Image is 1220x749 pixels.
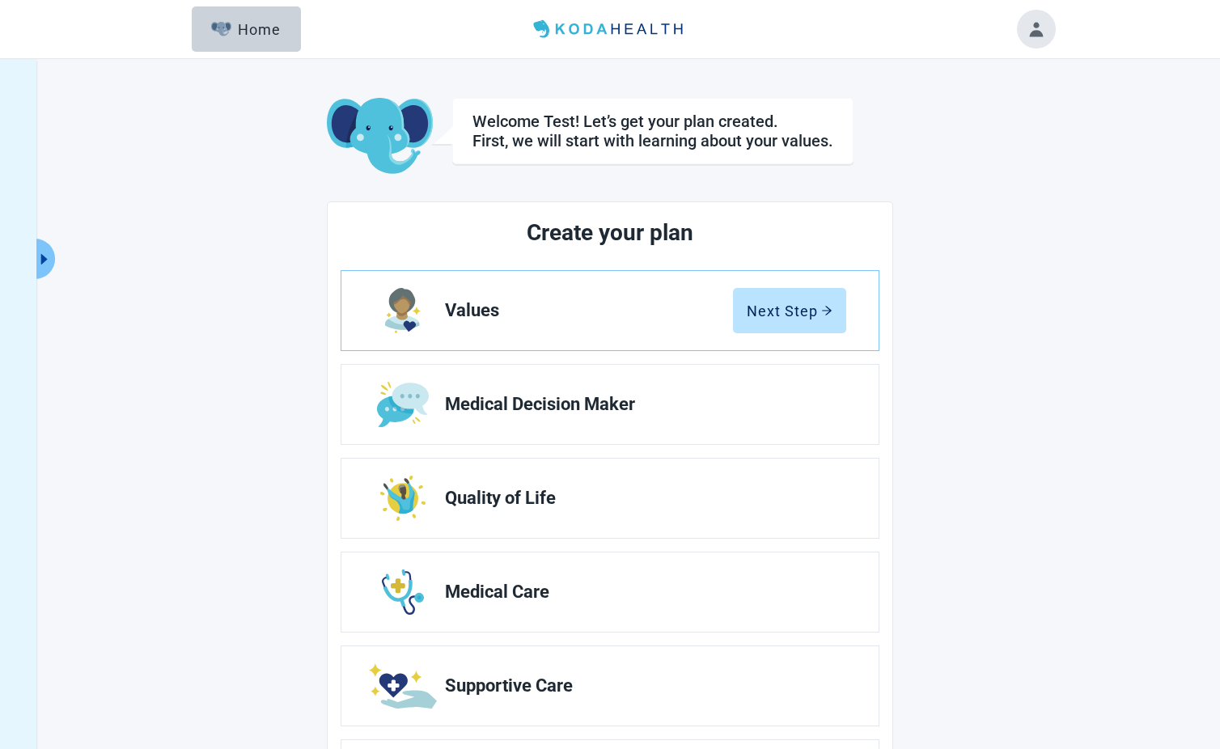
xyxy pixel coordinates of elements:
[821,305,832,316] span: arrow-right
[341,459,879,538] a: Edit Quality of Life section
[327,98,433,176] img: Koda Elephant
[192,6,301,52] button: ElephantHome
[341,365,879,444] a: Edit Medical Decision Maker section
[527,16,693,42] img: Koda Health
[1017,10,1056,49] button: Toggle account menu
[445,489,833,508] span: Quality of Life
[445,301,733,320] span: Values
[401,215,819,251] h2: Create your plan
[445,676,833,696] span: Supportive Care
[341,271,879,350] a: Edit Values section
[36,252,52,267] span: caret-right
[211,22,231,36] img: Elephant
[445,395,833,414] span: Medical Decision Maker
[733,288,846,333] button: Next Steparrow-right
[211,21,281,37] div: Home
[341,552,879,632] a: Edit Medical Care section
[341,646,879,726] a: Edit Supportive Care section
[747,303,832,319] div: Next Step
[472,112,833,150] div: Welcome Test! Let’s get your plan created. First, we will start with learning about your values.
[445,582,833,602] span: Medical Care
[35,239,55,279] button: Expand menu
